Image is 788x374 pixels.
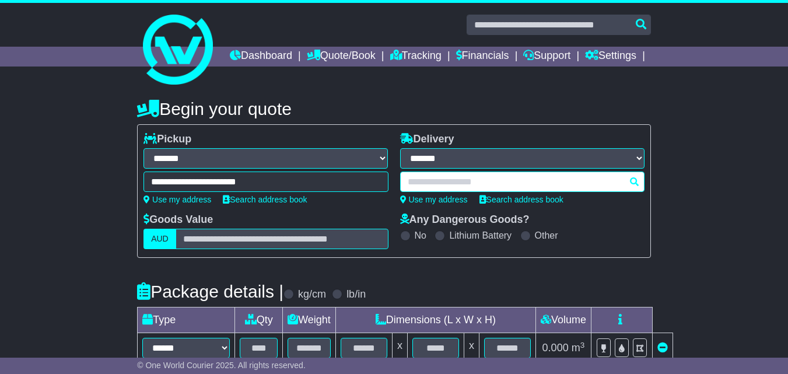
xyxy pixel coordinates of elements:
td: x [392,333,407,363]
a: Search address book [223,195,307,204]
td: Qty [235,307,283,333]
h4: Begin your quote [137,99,651,118]
label: Other [535,230,558,241]
label: No [415,230,426,241]
label: Pickup [143,133,191,146]
a: Use my address [143,195,211,204]
a: Use my address [400,195,468,204]
sup: 3 [580,341,585,349]
typeahead: Please provide city [400,172,645,192]
td: Dimensions (L x W x H) [335,307,535,333]
a: Quote/Book [307,47,376,67]
td: x [464,333,479,363]
label: kg/cm [298,288,326,301]
a: Search address book [479,195,563,204]
a: Remove this item [657,342,668,354]
label: Delivery [400,133,454,146]
label: AUD [143,229,176,249]
h4: Package details | [137,282,283,301]
label: Goods Value [143,214,213,226]
a: Support [523,47,570,67]
label: Any Dangerous Goods? [400,214,530,226]
label: Lithium Battery [449,230,512,241]
td: Weight [283,307,336,333]
a: Tracking [390,47,442,67]
td: Volume [535,307,591,333]
span: © One World Courier 2025. All rights reserved. [137,361,306,370]
span: 0.000 [542,342,569,354]
a: Financials [456,47,509,67]
td: Type [138,307,235,333]
a: Settings [585,47,636,67]
span: m [572,342,585,354]
a: Dashboard [230,47,292,67]
label: lb/in [346,288,366,301]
